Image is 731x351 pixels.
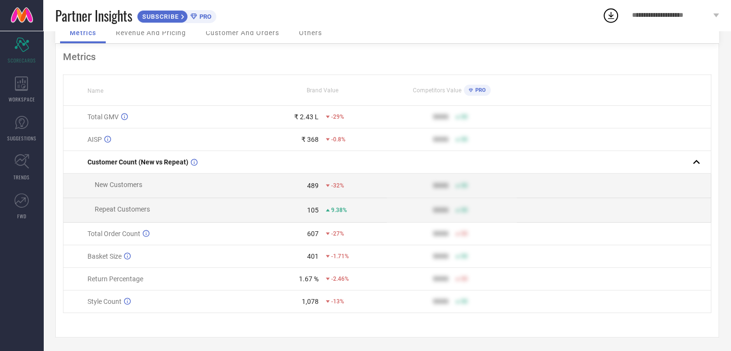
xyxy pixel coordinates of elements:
[433,230,448,238] div: 9999
[299,29,322,37] span: Others
[461,113,468,120] span: 50
[9,96,35,103] span: WORKSPACE
[331,276,349,282] span: -2.46%
[331,207,347,213] span: 9.38%
[433,182,448,189] div: 9999
[70,29,96,37] span: Metrics
[87,298,122,305] span: Style Count
[87,158,188,166] span: Customer Count (New vs Repeat)
[206,29,279,37] span: Customer And Orders
[307,206,319,214] div: 105
[413,87,461,94] span: Competitors Value
[137,8,216,23] a: SUBSCRIBEPRO
[13,174,30,181] span: TRENDS
[307,182,319,189] div: 489
[461,182,468,189] span: 50
[307,87,338,94] span: Brand Value
[7,135,37,142] span: SUGGESTIONS
[433,206,448,214] div: 9999
[17,213,26,220] span: FWD
[95,205,150,213] span: Repeat Customers
[294,113,319,121] div: ₹ 2.43 L
[433,252,448,260] div: 9999
[307,230,319,238] div: 607
[55,6,132,25] span: Partner Insights
[302,298,319,305] div: 1,078
[87,113,119,121] span: Total GMV
[461,136,468,143] span: 50
[301,136,319,143] div: ₹ 368
[461,276,468,282] span: 50
[197,13,211,20] span: PRO
[299,275,319,283] div: 1.67 %
[87,136,102,143] span: AISP
[87,275,143,283] span: Return Percentage
[331,182,344,189] span: -32%
[331,230,344,237] span: -27%
[331,253,349,260] span: -1.71%
[331,298,344,305] span: -13%
[473,87,486,93] span: PRO
[87,230,140,238] span: Total Order Count
[461,298,468,305] span: 50
[433,275,448,283] div: 9999
[116,29,186,37] span: Revenue And Pricing
[331,136,346,143] span: -0.8%
[307,252,319,260] div: 401
[63,51,711,63] div: Metrics
[95,181,142,188] span: New Customers
[461,207,468,213] span: 50
[331,113,344,120] span: -29%
[8,57,36,64] span: SCORECARDS
[433,298,448,305] div: 9999
[602,7,619,24] div: Open download list
[87,252,122,260] span: Basket Size
[461,230,468,237] span: 50
[461,253,468,260] span: 50
[433,136,448,143] div: 9999
[87,88,103,94] span: Name
[433,113,448,121] div: 9999
[137,13,181,20] span: SUBSCRIBE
